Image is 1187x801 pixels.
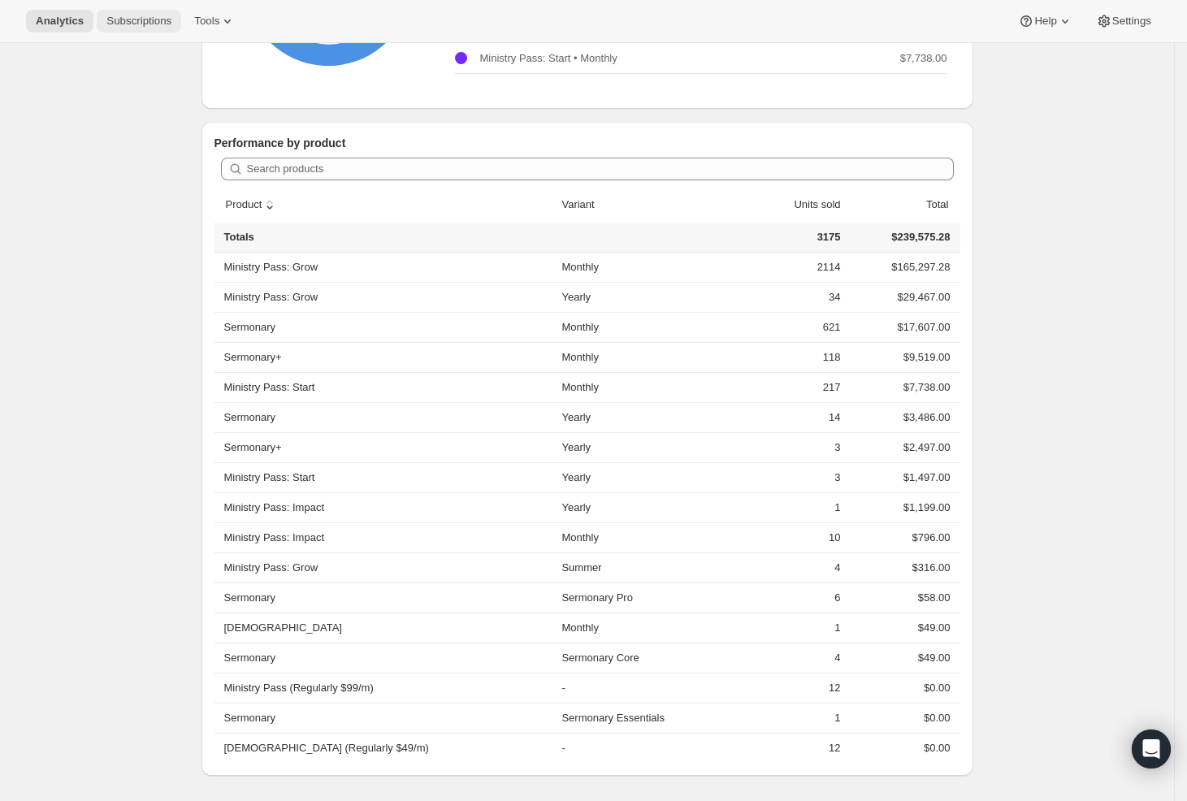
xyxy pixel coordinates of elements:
td: 12 [733,733,846,763]
td: 4 [733,552,846,582]
span: Tools [194,15,219,28]
td: $9,519.00 [846,342,960,372]
td: $165,297.28 [846,253,960,282]
div: Open Intercom Messenger [1132,730,1171,769]
td: Monthly [557,312,732,342]
th: Sermonary [214,643,557,673]
td: $239,575.28 [846,223,960,253]
td: - [557,733,732,763]
td: 10 [733,522,846,552]
td: Yearly [557,432,732,462]
td: Yearly [557,282,732,312]
span: Help [1034,15,1056,28]
td: $2,497.00 [846,432,960,462]
td: 621 [733,312,846,342]
input: Search products [247,158,954,180]
th: Sermonary [214,582,557,613]
span: Analytics [36,15,84,28]
td: 6 [733,582,846,613]
td: 3 [733,432,846,462]
th: Ministry Pass: Impact [214,492,557,522]
td: 1 [733,703,846,733]
th: Sermonary+ [214,432,557,462]
td: $1,199.00 [846,492,960,522]
td: Yearly [557,402,732,432]
th: Totals [214,223,557,253]
button: Units sold [775,189,843,220]
button: Tools [184,10,245,32]
td: Monthly [557,342,732,372]
td: 34 [733,282,846,312]
td: Monthly [557,613,732,643]
td: $1,497.00 [846,462,960,492]
td: $49.00 [846,643,960,673]
span: Settings [1112,15,1151,28]
td: 12 [733,673,846,703]
td: 217 [733,372,846,402]
th: Sermonary [214,312,557,342]
button: Help [1008,10,1082,32]
td: $7,738.00 [846,372,960,402]
td: Summer [557,552,732,582]
button: Variant [559,189,613,220]
th: [DEMOGRAPHIC_DATA] (Regularly $49/m) [214,733,557,763]
td: Yearly [557,462,732,492]
td: $0.00 [846,733,960,763]
td: Monthly [557,522,732,552]
button: Total [908,189,951,220]
td: Monthly [557,253,732,282]
td: - [557,673,732,703]
th: Sermonary+ [214,342,557,372]
th: Ministry Pass: Impact [214,522,557,552]
td: 3175 [733,223,846,253]
td: Monthly [557,372,732,402]
td: 14 [733,402,846,432]
td: $796.00 [846,522,960,552]
td: $0.00 [846,673,960,703]
td: 118 [733,342,846,372]
td: Sermonary Pro [557,582,732,613]
td: $58.00 [846,582,960,613]
button: Subscriptions [97,10,181,32]
span: Subscriptions [106,15,171,28]
th: Ministry Pass: Grow [214,253,557,282]
td: 1 [733,613,846,643]
p: Ministry Pass: Start • Monthly [480,50,617,67]
button: sort ascending byProduct [223,189,281,220]
td: $316.00 [846,552,960,582]
button: Analytics [26,10,93,32]
th: Ministry Pass (Regularly $99/m) [214,673,557,703]
th: [DEMOGRAPHIC_DATA] [214,613,557,643]
td: 1 [733,492,846,522]
td: Sermonary Core [557,643,732,673]
th: Sermonary [214,703,557,733]
p: Performance by product [214,135,960,151]
td: $3,486.00 [846,402,960,432]
td: $29,467.00 [846,282,960,312]
td: $0.00 [846,703,960,733]
button: Settings [1086,10,1161,32]
th: Ministry Pass: Start [214,462,557,492]
th: Ministry Pass: Grow [214,552,557,582]
th: Ministry Pass: Start [214,372,557,402]
th: Ministry Pass: Grow [214,282,557,312]
td: Sermonary Essentials [557,703,732,733]
td: $49.00 [846,613,960,643]
td: $17,607.00 [846,312,960,342]
td: 4 [733,643,846,673]
td: Yearly [557,492,732,522]
td: 2114 [733,253,846,282]
td: 3 [733,462,846,492]
th: Sermonary [214,402,557,432]
p: $7,738.00 [900,50,947,67]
